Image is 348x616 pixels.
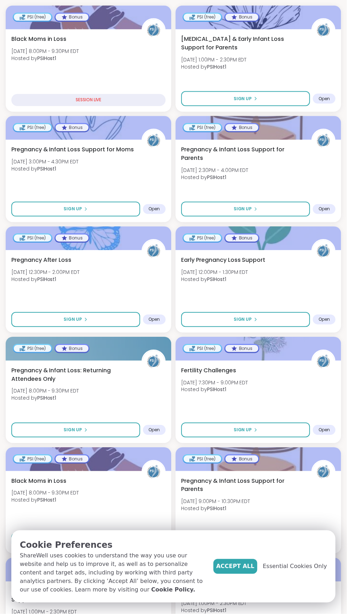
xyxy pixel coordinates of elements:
[64,428,82,435] span: Sign Up
[314,352,336,374] img: PSIHost1
[143,352,165,374] img: PSIHost1
[226,346,259,353] div: Bonus
[182,35,305,52] span: [MEDICAL_DATA] & Early Infant Loss Support for Parents
[11,146,134,155] span: Pregnancy & Infant Loss Support for Moms
[37,55,56,62] b: PSIHost1
[149,318,161,324] span: Open
[182,368,237,376] span: Fertility Challenges
[184,236,222,243] div: PSI (free)
[143,20,165,42] img: PSIHost1
[184,457,222,464] div: PSI (free)
[11,396,79,403] span: Hosted by
[20,553,208,596] p: ShareWell uses cookies to understand the way you use our website and help us to improve it, as we...
[182,146,305,163] span: Pregnancy & Infant Loss Support for Parents
[182,277,249,284] span: Hosted by
[182,92,311,107] button: Sign Up
[11,313,141,328] button: Sign Up
[182,479,305,496] span: Pregnancy & Infant Loss Support for Parents
[56,457,89,464] div: Bonus
[56,125,89,132] div: Bonus
[320,318,331,324] span: Open
[208,174,227,182] b: PSIHost1
[149,207,161,213] span: Open
[208,64,227,71] b: PSIHost1
[182,174,249,182] span: Hosted by
[314,463,336,485] img: PSIHost1
[11,479,67,487] span: Black Moms in Loss
[11,257,72,265] span: Pregnancy After Loss
[11,277,80,284] span: Hosted by
[182,313,311,328] button: Sign Up
[37,166,56,173] b: PSIHost1
[14,236,51,243] div: PSI (free)
[56,236,89,243] div: Bonus
[11,270,80,277] span: [DATE] 12:30PM - 2:00PM EDT
[182,64,248,71] span: Hosted by
[11,498,79,506] span: Hosted by
[11,491,79,498] span: [DATE] 8:00PM - 9:30PM EDT
[11,159,79,166] span: [DATE] 3:00PM - 4:30PM EDT
[320,429,331,434] span: Open
[11,166,79,173] span: Hosted by
[234,96,253,102] span: Sign Up
[217,564,255,573] span: Accept All
[11,389,79,396] span: [DATE] 8:00PM - 9:30PM EDT
[182,56,248,64] span: [DATE] 1:00PM - 2:30PM EDT
[234,207,253,213] span: Sign Up
[264,564,328,573] span: Essential Cookies Only
[182,380,249,388] span: [DATE] 7:30PM - 9:00PM EDT
[226,457,259,464] div: Bonus
[152,588,196,596] a: Cookie Policy.
[14,125,51,132] div: PSI (free)
[37,277,56,284] b: PSIHost1
[11,424,141,439] button: Sign Up
[182,500,251,507] span: [DATE] 9:00PM - 10:30PM EDT
[14,14,51,21] div: PSI (free)
[11,94,166,107] div: SESSION LIVE
[182,424,311,439] button: Sign Up
[182,167,249,174] span: [DATE] 2:30PM - 4:00PM EDT
[11,48,79,55] span: [DATE] 8:00PM - 9:30PM EDT
[234,428,253,435] span: Sign Up
[182,388,249,395] span: Hosted by
[182,507,251,514] span: Hosted by
[182,270,249,277] span: [DATE] 12:00PM - 1:30PM EDT
[208,277,227,284] b: PSIHost1
[226,125,259,132] div: Bonus
[37,396,56,403] b: PSIHost1
[143,241,165,263] img: PSIHost1
[226,14,259,21] div: Bonus
[11,202,141,217] button: Sign Up
[56,14,89,21] div: Bonus
[182,602,248,609] span: [DATE] 1:00PM - 2:30PM EDT
[11,35,67,44] span: Black Moms in Loss
[56,346,89,353] div: Bonus
[11,368,134,385] span: Pregnancy & Infant Loss: Returning Attendees Only
[208,507,227,514] b: PSIHost1
[182,257,266,265] span: Early Pregnancy Loss Support
[314,20,336,42] img: PSIHost1
[314,241,336,263] img: PSIHost1
[314,130,336,152] img: PSIHost1
[208,388,227,395] b: PSIHost1
[64,318,82,324] span: Sign Up
[37,498,56,506] b: PSIHost1
[14,346,51,353] div: PSI (free)
[184,346,222,353] div: PSI (free)
[11,55,79,62] span: Hosted by
[234,318,253,324] span: Sign Up
[214,561,258,576] button: Accept All
[184,14,222,21] div: PSI (free)
[226,236,259,243] div: Bonus
[149,429,161,434] span: Open
[20,541,208,553] p: Cookie Preferences
[184,125,222,132] div: PSI (free)
[143,130,165,152] img: PSIHost1
[14,457,51,464] div: PSI (free)
[64,207,82,213] span: Sign Up
[182,202,311,217] button: Sign Up
[143,463,165,485] img: PSIHost1
[320,207,331,213] span: Open
[320,96,331,102] span: Open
